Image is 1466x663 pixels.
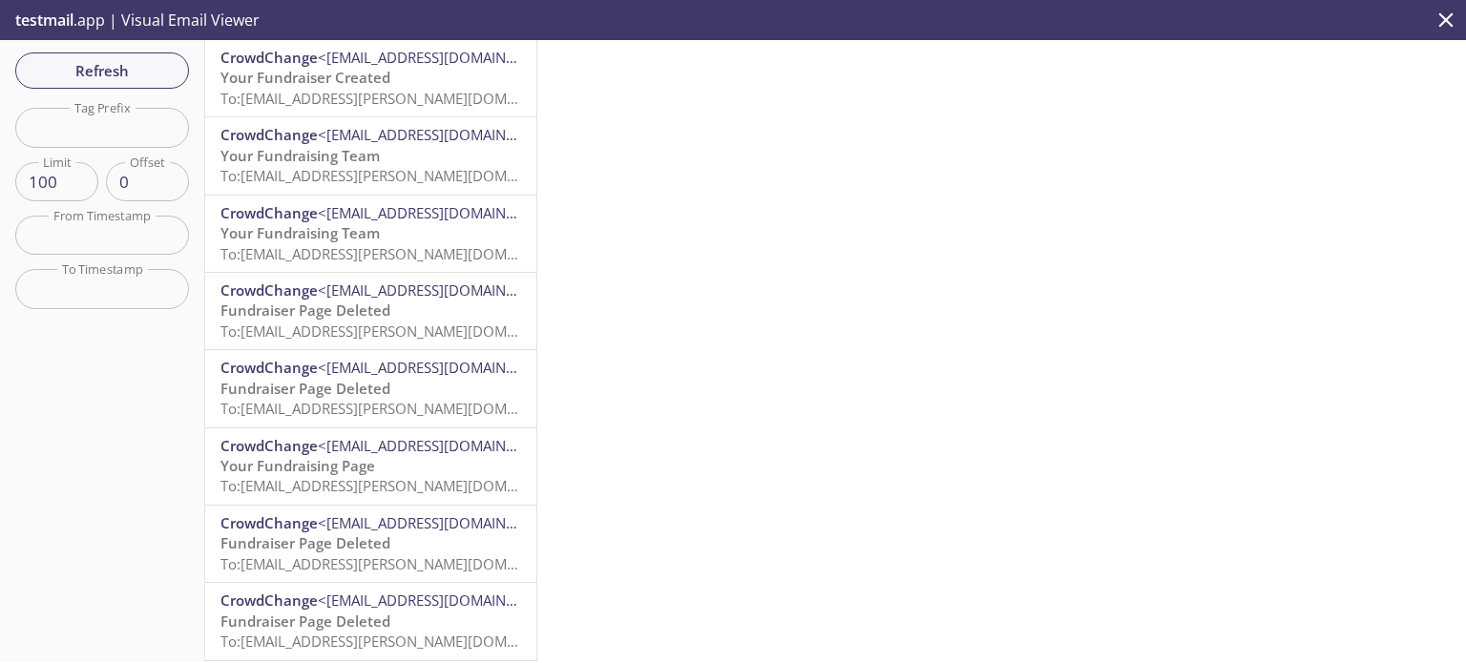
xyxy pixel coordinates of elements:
span: CrowdChange [220,125,318,144]
span: CrowdChange [220,48,318,67]
span: To: [EMAIL_ADDRESS][PERSON_NAME][DOMAIN_NAME] [220,554,580,573]
span: CrowdChange [220,280,318,300]
span: Your Fundraising Team [220,146,380,165]
span: <[EMAIL_ADDRESS][DOMAIN_NAME]> [318,125,565,144]
div: CrowdChange<[EMAIL_ADDRESS][DOMAIN_NAME]>Fundraiser Page DeletedTo:[EMAIL_ADDRESS][PERSON_NAME][D... [205,350,536,426]
span: CrowdChange [220,590,318,610]
div: CrowdChange<[EMAIL_ADDRESS][DOMAIN_NAME]>Your Fundraising TeamTo:[EMAIL_ADDRESS][PERSON_NAME][DOM... [205,196,536,272]
span: Your Fundraising Page [220,456,375,475]
span: Refresh [31,58,174,83]
span: CrowdChange [220,358,318,377]
div: CrowdChange<[EMAIL_ADDRESS][DOMAIN_NAME]>Fundraiser Page DeletedTo:[EMAIL_ADDRESS][PERSON_NAME][D... [205,273,536,349]
span: To: [EMAIL_ADDRESS][PERSON_NAME][DOMAIN_NAME] [220,89,580,108]
span: Fundraiser Page Deleted [220,533,390,552]
span: <[EMAIL_ADDRESS][DOMAIN_NAME]> [318,590,565,610]
span: Your Fundraiser Created [220,68,390,87]
div: CrowdChange<[EMAIL_ADDRESS][DOMAIN_NAME]>Your Fundraiser CreatedTo:[EMAIL_ADDRESS][PERSON_NAME][D... [205,40,536,116]
span: To: [EMAIL_ADDRESS][PERSON_NAME][DOMAIN_NAME] [220,166,580,185]
span: <[EMAIL_ADDRESS][DOMAIN_NAME]> [318,280,565,300]
span: CrowdChange [220,436,318,455]
span: To: [EMAIL_ADDRESS][PERSON_NAME][DOMAIN_NAME] [220,476,580,495]
div: CrowdChange<[EMAIL_ADDRESS][DOMAIN_NAME]>Your Fundraising PageTo:[EMAIL_ADDRESS][PERSON_NAME][DOM... [205,428,536,505]
span: <[EMAIL_ADDRESS][DOMAIN_NAME]> [318,513,565,532]
span: To: [EMAIL_ADDRESS][PERSON_NAME][DOMAIN_NAME] [220,632,580,651]
div: CrowdChange<[EMAIL_ADDRESS][DOMAIN_NAME]>Your Fundraising TeamTo:[EMAIL_ADDRESS][PERSON_NAME][DOM... [205,117,536,194]
span: <[EMAIL_ADDRESS][DOMAIN_NAME]> [318,436,565,455]
span: <[EMAIL_ADDRESS][DOMAIN_NAME]> [318,358,565,377]
span: To: [EMAIL_ADDRESS][PERSON_NAME][DOMAIN_NAME] [220,244,580,263]
span: Fundraiser Page Deleted [220,611,390,631]
span: Fundraiser Page Deleted [220,300,390,320]
div: CrowdChange<[EMAIL_ADDRESS][DOMAIN_NAME]>Fundraiser Page DeletedTo:[EMAIL_ADDRESS][PERSON_NAME][D... [205,506,536,582]
span: Fundraiser Page Deleted [220,379,390,398]
span: CrowdChange [220,203,318,222]
div: CrowdChange<[EMAIL_ADDRESS][DOMAIN_NAME]>Fundraiser Page DeletedTo:[EMAIL_ADDRESS][PERSON_NAME][D... [205,583,536,659]
span: <[EMAIL_ADDRESS][DOMAIN_NAME]> [318,48,565,67]
button: Refresh [15,52,189,89]
span: testmail [15,10,73,31]
span: <[EMAIL_ADDRESS][DOMAIN_NAME]> [318,203,565,222]
span: Your Fundraising Team [220,223,380,242]
span: To: [EMAIL_ADDRESS][PERSON_NAME][DOMAIN_NAME] [220,399,580,418]
span: To: [EMAIL_ADDRESS][PERSON_NAME][DOMAIN_NAME] [220,321,580,341]
span: CrowdChange [220,513,318,532]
